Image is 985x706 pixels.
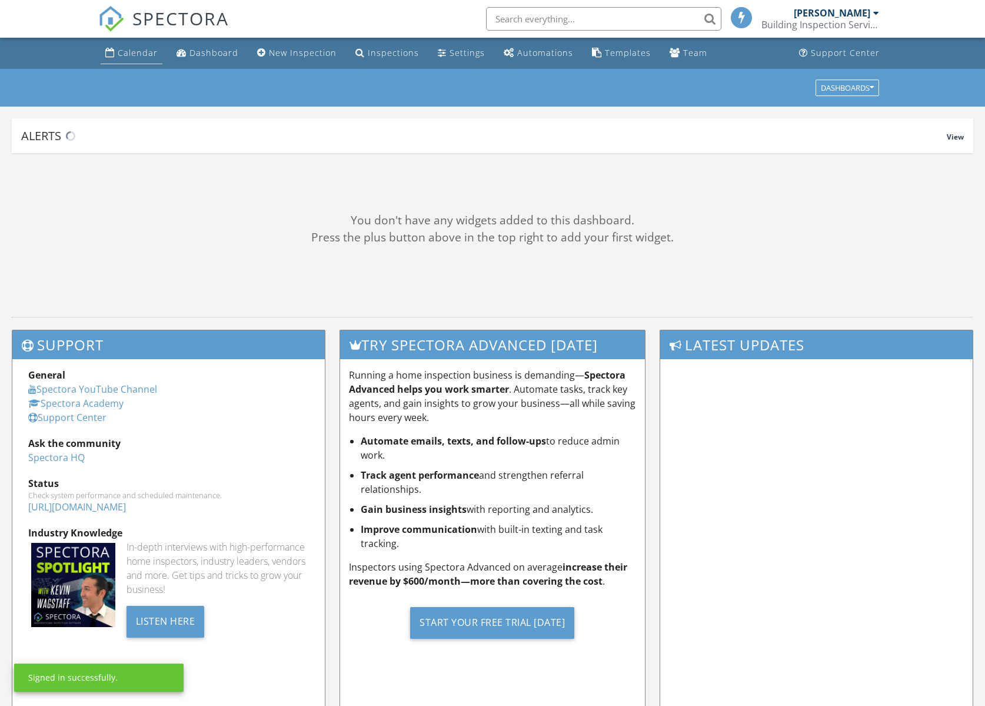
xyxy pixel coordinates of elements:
[101,42,162,64] a: Calendar
[28,672,118,684] div: Signed in successfully.
[127,614,205,627] a: Listen Here
[12,330,325,359] h3: Support
[31,543,115,627] img: Spectoraspolightmain
[28,476,309,490] div: Status
[410,607,574,639] div: Start Your Free Trial [DATE]
[368,47,419,58] div: Inspections
[361,435,546,448] strong: Automate emails, texts, and follow-ups
[351,42,424,64] a: Inspections
[28,397,124,410] a: Spectora Academy
[361,434,637,462] li: to reduce admin work.
[605,47,651,58] div: Templates
[21,128,947,144] div: Alerts
[118,47,158,58] div: Calendar
[28,490,309,500] div: Check system performance and scheduled maintenance.
[947,132,964,142] span: View
[349,369,625,396] strong: Spectora Advanced helps you work smarter
[28,451,85,464] a: Spectora HQ
[486,7,721,31] input: Search everything...
[499,42,578,64] a: Automations (Basic)
[28,411,107,424] a: Support Center
[361,502,637,516] li: with reporting and analytics.
[761,19,879,31] div: Building Inspection Services
[349,560,637,588] p: Inspectors using Spectora Advanced on average .
[12,212,973,229] div: You don't have any widgets added to this dashboard.
[28,383,157,396] a: Spectora YouTube Channel
[794,7,870,19] div: [PERSON_NAME]
[12,229,973,246] div: Press the plus button above in the top right to add your first widget.
[450,47,485,58] div: Settings
[794,42,884,64] a: Support Center
[28,501,126,513] a: [URL][DOMAIN_NAME]
[361,468,637,496] li: and strengthen referral relationships.
[361,523,477,536] strong: Improve communication
[172,42,243,64] a: Dashboard
[189,47,238,58] div: Dashboard
[816,79,879,96] button: Dashboards
[269,47,337,58] div: New Inspection
[517,47,573,58] div: Automations
[132,6,229,31] span: SPECTORA
[660,330,973,359] h3: Latest Updates
[349,598,637,648] a: Start Your Free Trial [DATE]
[349,368,637,425] p: Running a home inspection business is demanding— . Automate tasks, track key agents, and gain ins...
[127,606,205,638] div: Listen Here
[252,42,341,64] a: New Inspection
[127,540,309,596] div: In-depth interviews with high-performance home inspectors, industry leaders, vendors and more. Ge...
[683,47,707,58] div: Team
[433,42,490,64] a: Settings
[340,330,645,359] h3: Try spectora advanced [DATE]
[821,84,874,92] div: Dashboards
[28,369,65,382] strong: General
[98,6,124,32] img: The Best Home Inspection Software - Spectora
[587,42,655,64] a: Templates
[28,526,309,540] div: Industry Knowledge
[361,522,637,551] li: with built-in texting and task tracking.
[361,503,467,516] strong: Gain business insights
[811,47,880,58] div: Support Center
[361,469,479,482] strong: Track agent performance
[665,42,712,64] a: Team
[349,561,627,588] strong: increase their revenue by $600/month—more than covering the cost
[28,436,309,450] div: Ask the community
[98,16,229,41] a: SPECTORA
